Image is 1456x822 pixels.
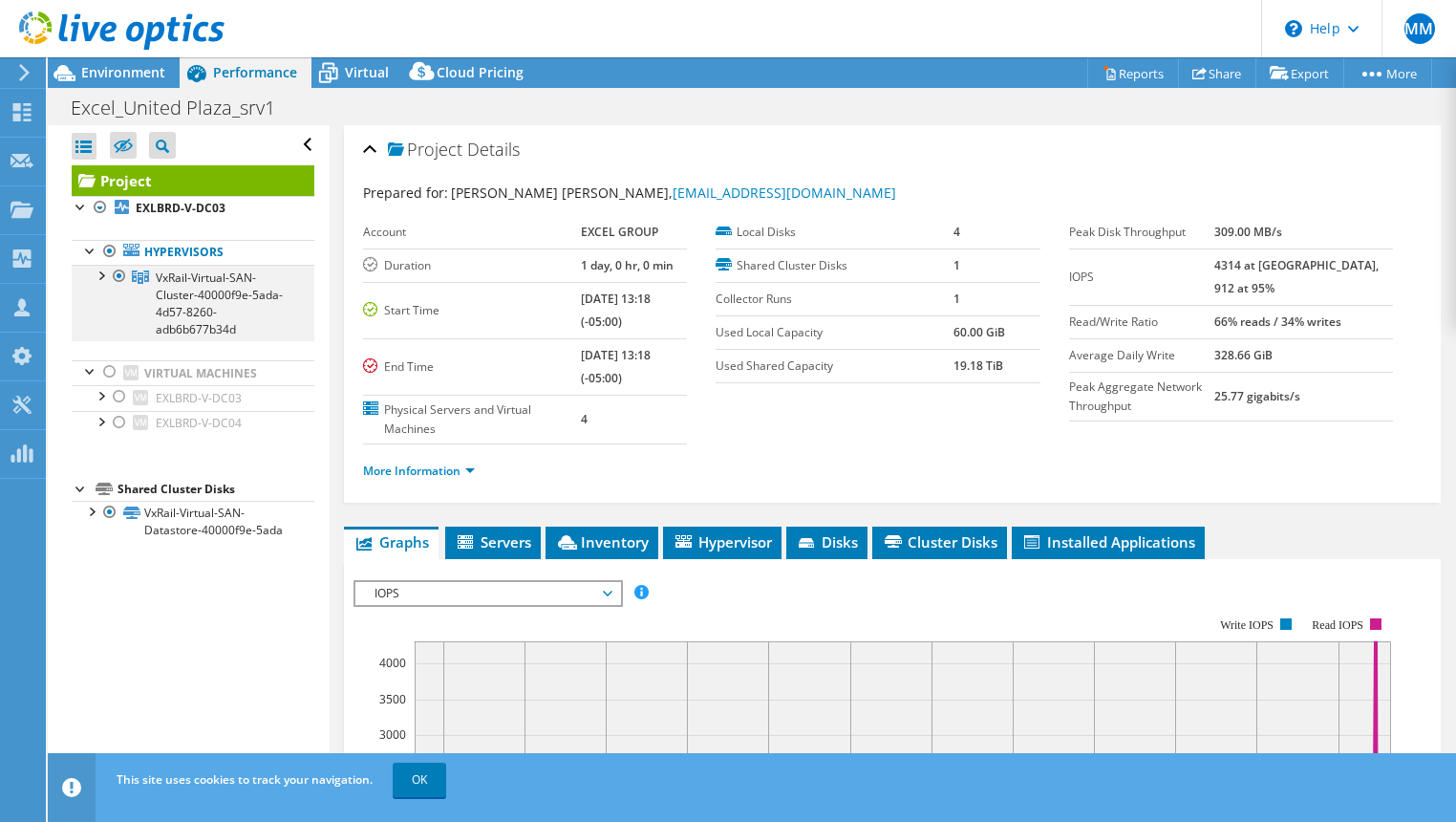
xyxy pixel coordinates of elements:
[953,257,960,273] b: 1
[581,411,588,427] b: 4
[136,200,225,216] b: EXLBRD-V-DC03
[62,97,305,119] h1: Excel_United Plaza_srv1
[1069,223,1214,242] label: Peak Disk Throughput
[72,196,314,221] a: EXLBRD-V-DC03
[555,532,649,552] span: Inventory
[363,223,581,242] label: Account
[1312,618,1363,632] text: Read IOPS
[379,726,406,743] text: 3000
[953,324,1005,340] b: 60.00 GiB
[581,257,674,273] b: 1 day, 0 hr, 0 min
[365,582,610,605] span: IOPS
[1069,346,1214,365] label: Average Daily Write
[1069,313,1214,332] label: Read/Write Ratio
[379,655,406,671] text: 4000
[72,411,314,436] a: EXLBRD-V-DC04
[1220,618,1274,632] text: Write IOPS
[437,63,524,81] span: Cloud Pricing
[72,265,314,341] a: VxRail-Virtual-SAN-Cluster-40000f9e-5ada-4d57-8260-adb6b677b34d
[796,532,858,552] span: Disks
[1214,347,1273,363] b: 328.66 GiB
[1214,257,1379,296] b: 4314 at [GEOGRAPHIC_DATA], 912 at 95%
[1069,268,1214,287] label: IOPS
[388,141,462,160] span: Project
[363,357,581,377] label: End Time
[72,385,314,410] a: EXLBRD-V-DC03
[81,63,165,81] span: Environment
[72,501,314,543] a: VxRail-Virtual-SAN-Datastore-40000f9e-5ada
[716,357,953,376] label: Used Shared Capacity
[1087,58,1179,88] a: Reports
[118,478,314,501] div: Shared Cluster Disks
[1214,388,1300,404] b: 25.77 gigabits/s
[1255,58,1344,88] a: Export
[716,323,953,342] label: Used Local Capacity
[363,301,581,320] label: Start Time
[1021,532,1195,552] span: Installed Applications
[156,390,242,406] span: EXLBRD-V-DC03
[1343,58,1432,88] a: More
[1178,58,1256,88] a: Share
[716,290,953,309] label: Collector Runs
[1214,314,1341,330] b: 66% reads / 34% writes
[72,240,314,265] a: Hypervisors
[451,184,896,202] span: [PERSON_NAME] [PERSON_NAME],
[1069,378,1214,416] label: Peak Aggregate Network Throughput
[353,532,429,552] span: Graphs
[363,463,475,479] a: More Information
[455,532,531,552] span: Servers
[467,138,520,161] span: Details
[72,360,314,385] a: Virtual Machines
[673,184,896,202] a: [EMAIL_ADDRESS][DOMAIN_NAME]
[345,63,389,81] span: Virtual
[156,415,242,431] span: EXLBRD-V-DC04
[1214,224,1282,240] b: 309.00 MB/s
[72,165,314,196] a: Project
[213,63,297,81] span: Performance
[882,532,997,552] span: Cluster Disks
[716,223,953,242] label: Local Disks
[363,256,581,275] label: Duration
[363,400,581,439] label: Physical Servers and Virtual Machines
[716,256,953,275] label: Shared Cluster Disks
[953,357,1003,374] b: 19.18 TiB
[673,532,772,552] span: Hypervisor
[1404,13,1435,44] span: MM
[393,763,446,797] a: OK
[379,691,406,707] text: 3500
[581,291,651,330] b: [DATE] 13:18 (-05:00)
[156,270,283,337] span: VxRail-Virtual-SAN-Cluster-40000f9e-5ada-4d57-8260-adb6b677b34d
[581,224,658,240] b: EXCEL GROUP
[953,224,960,240] b: 4
[581,347,651,386] b: [DATE] 13:18 (-05:00)
[1285,20,1302,37] svg: \n
[363,184,448,202] label: Prepared for:
[953,291,960,307] b: 1
[117,771,373,788] span: This site uses cookies to track your navigation.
